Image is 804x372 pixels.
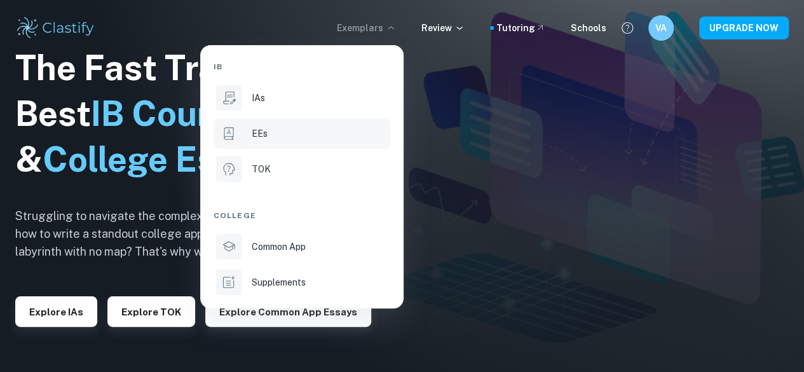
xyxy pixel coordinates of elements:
[214,231,390,262] a: Common App
[214,210,256,221] span: College
[214,61,222,72] span: IB
[252,240,306,254] p: Common App
[252,91,265,105] p: IAs
[252,127,268,141] p: EEs
[252,275,306,289] p: Supplements
[214,267,390,298] a: Supplements
[214,118,390,149] a: EEs
[252,162,271,176] p: TOK
[214,83,390,113] a: IAs
[214,154,390,184] a: TOK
